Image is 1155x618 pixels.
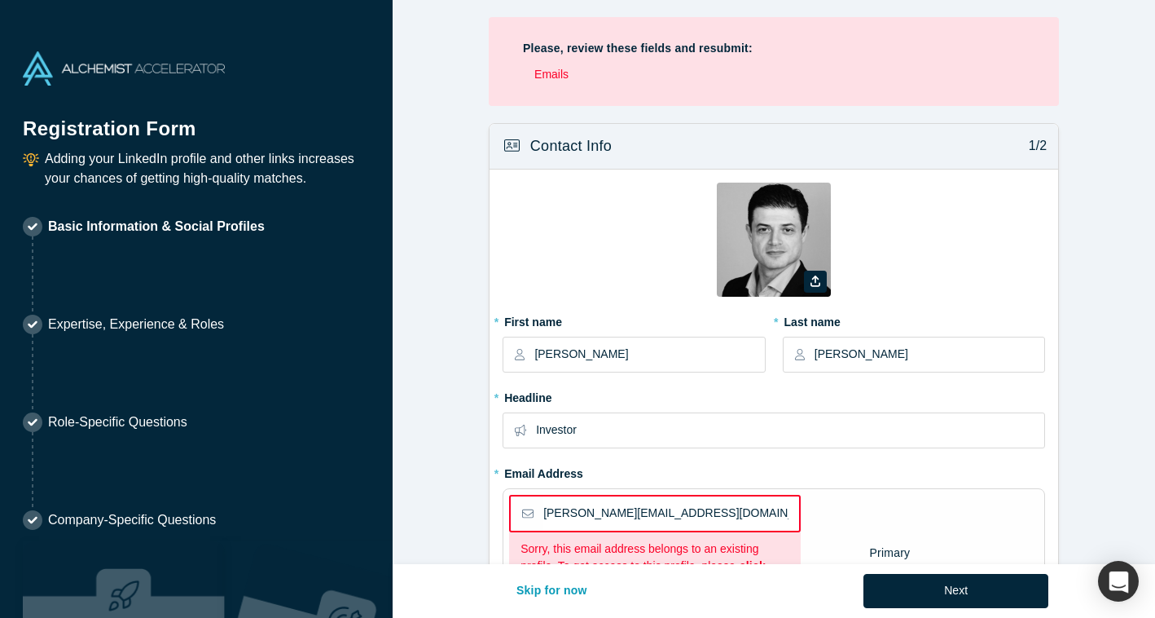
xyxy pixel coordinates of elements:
p: Adding your LinkedIn profile and other links increases your chances of getting high-quality matches. [45,149,370,188]
label: Last name [783,308,1045,331]
label: Email Address [503,460,583,483]
h3: Contact Info [530,135,612,157]
p: Role-Specific Questions [48,413,187,432]
li: Emails [534,66,1025,83]
p: 1/2 [1020,136,1047,156]
p: Company-Specific Questions [48,510,216,530]
button: Next [863,574,1048,608]
strong: Please, review these fields and resubmit: [523,42,753,55]
img: Alchemist Accelerator Logo [23,51,225,86]
label: Headline [503,384,1045,407]
img: Profile user default [717,183,831,297]
div: Primary [869,539,911,567]
input: Partner, CEO [536,413,1043,448]
p: Basic Information & Social Profiles [48,217,265,236]
h1: Registration Form [23,97,370,143]
button: Skip for now [499,574,604,608]
p: Expertise, Experience & Roles [48,315,224,334]
div: Sorry, this email address belongs to an existing profile. To get access to this profile, please [520,541,788,592]
label: First name [503,308,765,331]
